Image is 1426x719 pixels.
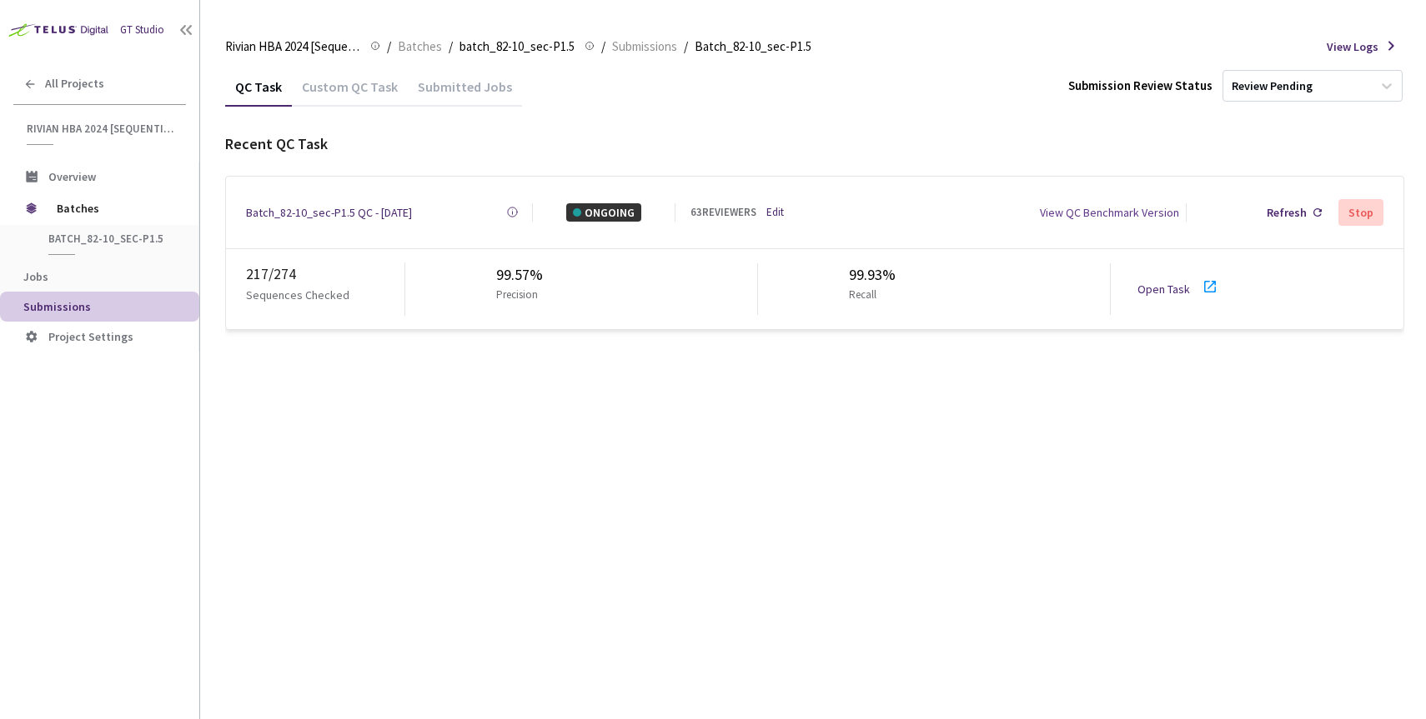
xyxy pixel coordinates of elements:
[1040,203,1179,222] div: View QC Benchmark Version
[27,122,176,136] span: Rivian HBA 2024 [Sequential]
[225,78,292,107] div: QC Task
[225,37,360,57] span: Rivian HBA 2024 [Sequential]
[766,204,784,221] a: Edit
[449,37,453,57] li: /
[292,78,408,107] div: Custom QC Task
[1327,37,1378,56] span: View Logs
[612,37,677,57] span: Submissions
[1137,282,1190,297] a: Open Task
[246,286,349,304] p: Sequences Checked
[394,37,445,55] a: Batches
[246,262,404,286] div: 217 / 274
[609,37,680,55] a: Submissions
[48,169,96,184] span: Overview
[23,269,48,284] span: Jobs
[48,329,133,344] span: Project Settings
[225,132,1404,156] div: Recent QC Task
[684,37,688,57] li: /
[387,37,391,57] li: /
[566,203,641,222] div: ONGOING
[459,37,575,57] span: batch_82-10_sec-P1.5
[398,37,442,57] span: Batches
[601,37,605,57] li: /
[23,299,91,314] span: Submissions
[1232,78,1313,94] div: Review Pending
[690,204,756,221] div: 63 REVIEWERS
[1068,76,1213,96] div: Submission Review Status
[246,203,412,222] a: Batch_82-10_sec-P1.5 QC - [DATE]
[48,232,172,246] span: batch_82-10_sec-P1.5
[1267,203,1307,222] div: Refresh
[408,78,522,107] div: Submitted Jobs
[45,77,104,91] span: All Projects
[849,287,889,303] p: Recall
[57,192,171,225] span: Batches
[496,263,545,287] div: 99.57%
[695,37,811,57] span: Batch_82-10_sec-P1.5
[496,287,538,303] p: Precision
[1348,206,1373,219] div: Stop
[120,22,164,38] div: GT Studio
[849,263,896,287] div: 99.93%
